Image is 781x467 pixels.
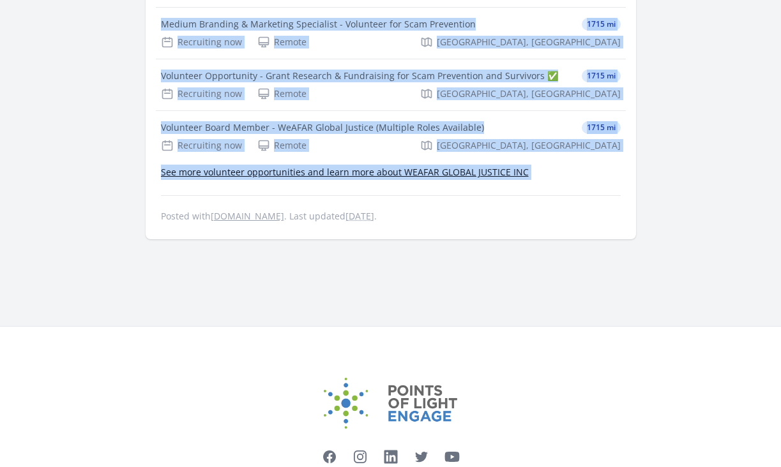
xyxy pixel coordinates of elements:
[156,111,626,162] a: Volunteer Board Member - WeAFAR Global Justice (Multiple Roles Available) 1715 mi Recruiting now ...
[161,166,529,178] a: See more volunteer opportunities and learn more about WEAFAR GLOBAL JUSTICE INC
[582,18,621,31] span: 1715 mi
[156,59,626,110] a: Volunteer Opportunity - Grant Research & Fundraising for Scam Prevention and Survivors ✅ 1715 mi ...
[211,210,284,222] a: [DOMAIN_NAME]
[582,121,621,134] span: 1715 mi
[161,87,242,100] div: Recruiting now
[161,70,558,82] div: Volunteer Opportunity - Grant Research & Fundraising for Scam Prevention and Survivors ✅
[437,139,621,152] span: [GEOGRAPHIC_DATA], [GEOGRAPHIC_DATA]
[156,8,626,59] a: Medium Branding & Marketing Specialist - Volunteer for Scam Prevention 1715 mi Recruiting now Rem...
[161,36,242,48] div: Recruiting now
[257,36,307,48] div: Remote
[161,211,621,221] p: Posted with . Last updated .
[257,139,307,152] div: Remote
[324,378,458,429] img: Points of Light Engage
[437,36,621,48] span: [GEOGRAPHIC_DATA], [GEOGRAPHIC_DATA]
[345,210,374,222] abbr: Thu, Sep 25, 2025 7:44 PM
[161,18,476,31] div: Medium Branding & Marketing Specialist - Volunteer for Scam Prevention
[161,139,242,152] div: Recruiting now
[161,121,484,134] div: Volunteer Board Member - WeAFAR Global Justice (Multiple Roles Available)
[257,87,307,100] div: Remote
[582,70,621,82] span: 1715 mi
[437,87,621,100] span: [GEOGRAPHIC_DATA], [GEOGRAPHIC_DATA]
